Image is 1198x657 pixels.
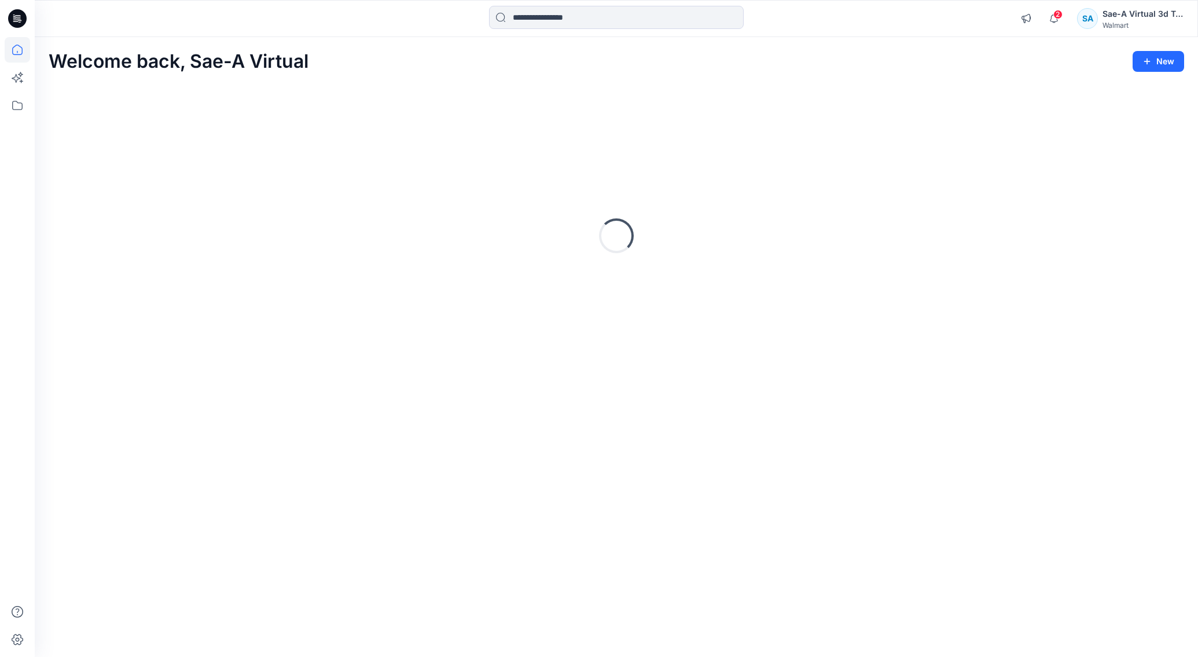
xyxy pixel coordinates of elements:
button: New [1133,51,1184,72]
h2: Welcome back, Sae-A Virtual [49,51,308,72]
div: Walmart [1103,21,1184,30]
span: 2 [1053,10,1063,19]
div: Sae-A Virtual 3d Team [1103,7,1184,21]
div: SA [1077,8,1098,29]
